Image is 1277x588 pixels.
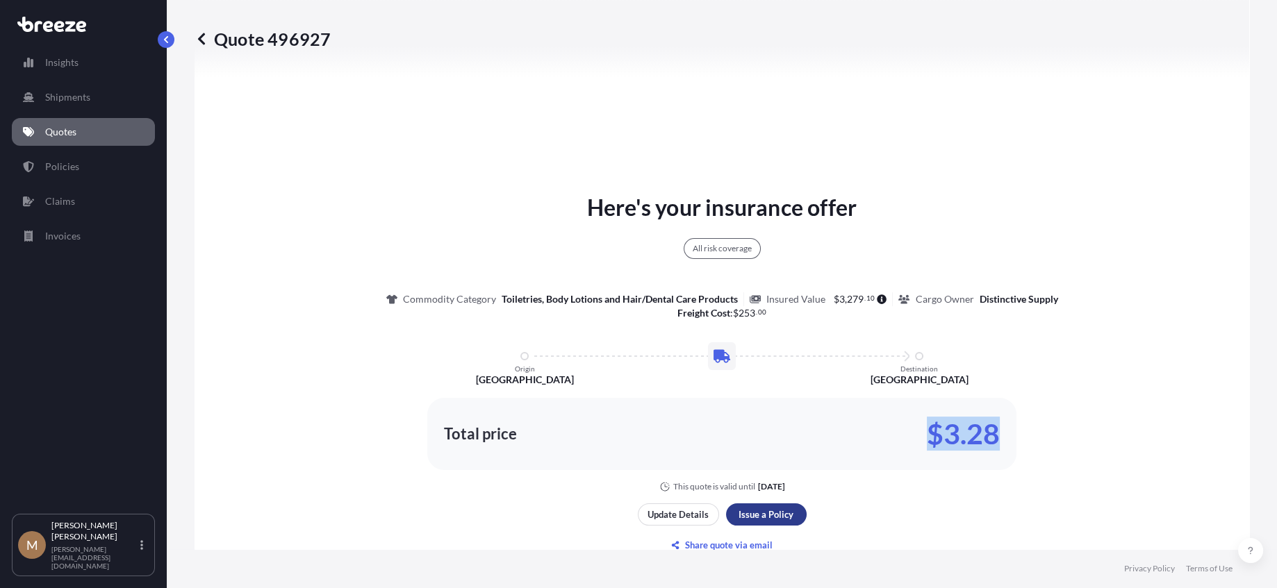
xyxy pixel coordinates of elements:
[51,520,138,542] p: [PERSON_NAME] [PERSON_NAME]
[1124,563,1175,574] a: Privacy Policy
[45,56,79,69] p: Insights
[677,307,730,319] b: Freight Cost
[51,545,138,570] p: [PERSON_NAME][EMAIL_ADDRESS][DOMAIN_NAME]
[476,373,574,387] p: [GEOGRAPHIC_DATA]
[587,191,857,224] p: Here's your insurance offer
[12,49,155,76] a: Insights
[845,294,847,304] span: ,
[847,294,864,304] span: 279
[834,294,839,304] span: $
[766,292,825,306] p: Insured Value
[403,292,496,306] p: Commodity Category
[726,503,807,526] button: Issue a Policy
[871,373,969,387] p: [GEOGRAPHIC_DATA]
[866,296,874,301] span: 10
[648,507,709,521] p: Update Details
[684,238,761,259] div: All risk coverage
[864,296,866,301] span: .
[1186,563,1233,574] a: Terms of Use
[673,481,755,492] p: This quote is valid until
[26,538,38,552] span: M
[900,364,938,373] p: Destination
[12,83,155,111] a: Shipments
[979,292,1057,306] p: Distinctive Supply
[12,187,155,215] a: Claims
[195,28,331,50] p: Quote 496927
[515,364,535,373] p: Origin
[444,427,517,441] p: Total price
[638,503,719,526] button: Update Details
[677,306,766,320] p: :
[12,153,155,180] a: Policies
[685,538,773,552] p: Share quote via email
[756,310,757,314] span: .
[502,292,738,306] p: Toiletries, Body Lotions and Hair/Dental Care Products
[45,229,81,243] p: Invoices
[45,194,75,208] p: Claims
[12,118,155,146] a: Quotes
[733,308,739,318] span: $
[758,310,766,314] span: 00
[638,534,807,556] button: Share quote via email
[45,125,76,139] p: Quotes
[45,90,90,104] p: Shipments
[45,160,79,174] p: Policies
[927,423,1000,445] p: $3.28
[12,222,155,250] a: Invoices
[758,481,785,492] p: [DATE]
[739,308,755,318] span: 253
[739,507,793,521] p: Issue a Policy
[915,292,973,306] p: Cargo Owner
[839,294,845,304] span: 3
